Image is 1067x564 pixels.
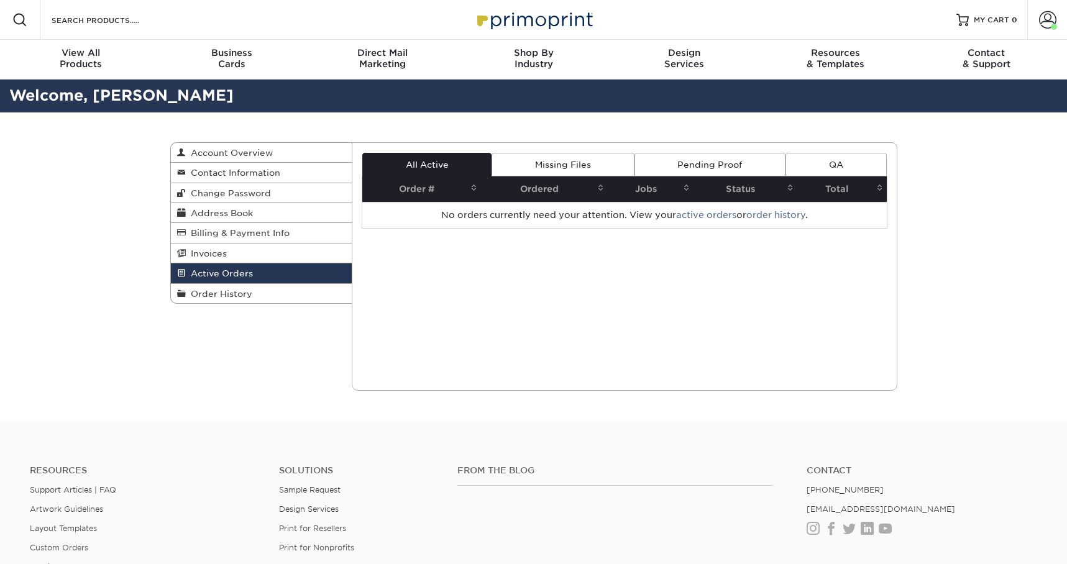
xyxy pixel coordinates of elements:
a: [EMAIL_ADDRESS][DOMAIN_NAME] [807,504,955,514]
span: Shop By [458,47,609,58]
a: Contact [807,465,1037,476]
div: & Templates [760,47,911,70]
a: Order History [171,284,352,303]
h4: Resources [30,465,260,476]
th: Ordered [481,176,608,202]
a: View AllProducts [6,40,157,80]
a: Contact Information [171,163,352,183]
span: Order History [186,289,252,299]
span: Invoices [186,248,227,258]
a: Sample Request [279,485,341,494]
a: Print for Nonprofits [279,543,354,552]
a: Print for Resellers [279,524,346,533]
div: Cards [156,47,307,70]
div: Services [609,47,760,70]
a: QA [785,153,886,176]
div: & Support [911,47,1062,70]
a: Invoices [171,243,352,263]
span: 0 [1012,16,1017,24]
a: Custom Orders [30,543,88,552]
a: Direct MailMarketing [307,40,458,80]
a: BusinessCards [156,40,307,80]
span: Design [609,47,760,58]
th: Total [797,176,886,202]
div: Industry [458,47,609,70]
td: No orders currently need your attention. View your or . [362,202,887,228]
h4: Solutions [279,465,439,476]
th: Jobs [608,176,694,202]
a: Artwork Guidelines [30,504,103,514]
a: order history [746,210,805,220]
a: Active Orders [171,263,352,283]
a: Layout Templates [30,524,97,533]
div: Products [6,47,157,70]
th: Order # [362,176,481,202]
th: Status [694,176,797,202]
a: DesignServices [609,40,760,80]
span: Contact [911,47,1062,58]
a: Contact& Support [911,40,1062,80]
span: Business [156,47,307,58]
span: Account Overview [186,148,273,158]
a: active orders [676,210,736,220]
span: Direct Mail [307,47,458,58]
a: Billing & Payment Info [171,223,352,243]
a: Resources& Templates [760,40,911,80]
a: All Active [362,153,492,176]
a: Address Book [171,203,352,223]
span: Contact Information [186,168,280,178]
a: Design Services [279,504,339,514]
a: Shop ByIndustry [458,40,609,80]
a: [PHONE_NUMBER] [807,485,884,494]
span: View All [6,47,157,58]
a: Change Password [171,183,352,203]
h4: From the Blog [457,465,773,476]
a: Account Overview [171,143,352,163]
span: Resources [760,47,911,58]
span: MY CART [974,15,1009,25]
span: Active Orders [186,268,253,278]
div: Marketing [307,47,458,70]
span: Address Book [186,208,253,218]
a: Pending Proof [634,153,785,176]
span: Billing & Payment Info [186,228,290,238]
input: SEARCH PRODUCTS..... [50,12,172,27]
a: Support Articles | FAQ [30,485,116,494]
img: Primoprint [472,6,596,33]
span: Change Password [186,188,271,198]
a: Missing Files [492,153,634,176]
